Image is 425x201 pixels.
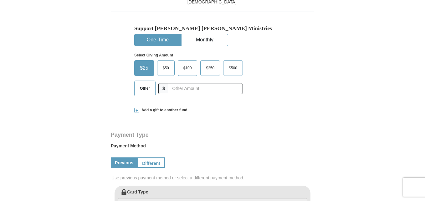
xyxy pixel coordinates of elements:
[134,53,173,57] strong: Select Giving Amount
[137,84,153,93] span: Other
[135,34,181,46] button: One-Time
[158,83,169,94] span: $
[160,63,172,73] span: $50
[182,34,228,46] button: Monthly
[180,63,195,73] span: $100
[111,143,314,152] label: Payment Method
[139,108,187,113] span: Add a gift to another fund
[111,175,315,181] span: Use previous payment method or select a different payment method.
[134,25,291,32] h5: Support [PERSON_NAME] [PERSON_NAME] Ministries
[169,83,243,94] input: Other Amount
[137,63,151,73] span: $25
[111,132,314,137] h4: Payment Type
[137,157,165,168] a: Different
[111,157,137,168] a: Previous
[226,63,240,73] span: $500
[203,63,218,73] span: $250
